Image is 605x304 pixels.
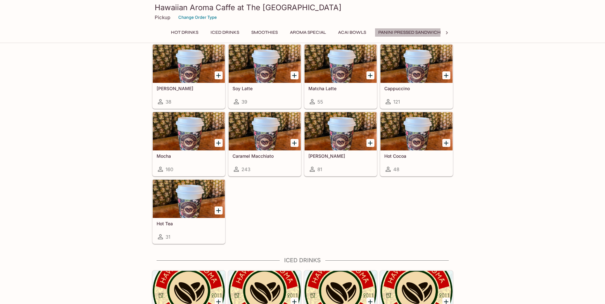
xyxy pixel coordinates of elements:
div: Mocha [153,112,225,150]
span: 243 [241,166,250,172]
a: Matcha Latte55 [304,44,377,109]
span: 55 [317,99,323,105]
button: Add Hot Tea [215,206,223,214]
button: Add Mocha [215,139,223,147]
h5: Caramel Macchiato [232,153,297,159]
div: Soy Latte [229,45,301,83]
h5: Hot Tea [157,221,221,226]
span: 38 [166,99,171,105]
a: [PERSON_NAME]81 [304,112,377,176]
button: Acai Bowls [335,28,370,37]
div: Matcha Latte [305,45,377,83]
span: 48 [393,166,399,172]
h5: Hot Cocoa [384,153,449,159]
h5: [PERSON_NAME] [157,86,221,91]
div: Hot Cocoa [380,112,453,150]
a: Mocha160 [152,112,225,176]
span: 121 [393,99,400,105]
button: Add Chai Latte [366,139,374,147]
h5: Soy Latte [232,86,297,91]
span: 160 [166,166,173,172]
span: 31 [166,234,170,240]
a: Hot Cocoa48 [380,112,453,176]
div: Cappuccino [380,45,453,83]
button: Add Soy Latte [291,71,299,79]
h5: Mocha [157,153,221,159]
h5: Cappuccino [384,86,449,91]
div: Chai Latte [305,112,377,150]
a: Cappuccino121 [380,44,453,109]
button: Change Order Type [175,12,220,22]
button: Panini Pressed Sandwiches [375,28,450,37]
h4: Iced Drinks [152,257,453,264]
h3: Hawaiian Aroma Caffe at The [GEOGRAPHIC_DATA] [155,3,451,12]
button: Add Matcha Latte [366,71,374,79]
span: 39 [241,99,247,105]
div: Caramel Macchiato [229,112,301,150]
a: [PERSON_NAME]38 [152,44,225,109]
h5: [PERSON_NAME] [308,153,373,159]
button: Add Caramel Macchiato [291,139,299,147]
div: Hot Tea [153,180,225,218]
button: Add Hot Cocoa [442,139,450,147]
a: Soy Latte39 [228,44,301,109]
button: Aroma Special [286,28,329,37]
button: Add Cappuccino [442,71,450,79]
button: Smoothies [248,28,281,37]
a: Hot Tea31 [152,179,225,244]
button: Iced Drinks [207,28,243,37]
button: Add Almond Latte [215,71,223,79]
button: Hot Drinks [167,28,202,37]
h5: Matcha Latte [308,86,373,91]
p: Pickup [155,14,170,20]
span: 81 [317,166,322,172]
div: Almond Latte [153,45,225,83]
a: Caramel Macchiato243 [228,112,301,176]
